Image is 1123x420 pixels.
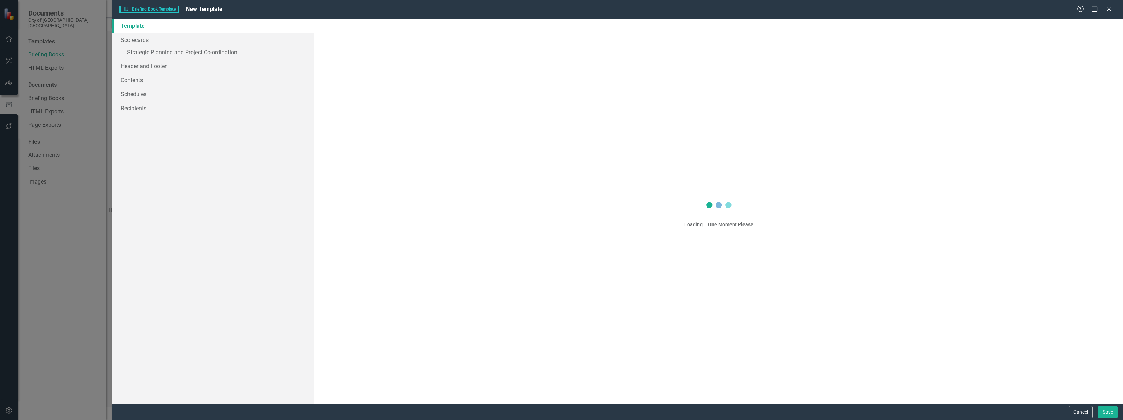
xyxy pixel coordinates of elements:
[186,6,222,12] span: New Template
[112,73,314,87] a: Contents
[684,221,753,228] div: Loading... One Moment Please
[1069,406,1093,418] button: Cancel
[112,47,314,59] a: Strategic Planning and Project Co-ordination
[119,6,179,13] span: Briefing Book Template
[112,101,314,115] a: Recipients
[112,33,314,47] a: Scorecards
[1098,406,1118,418] button: Save
[112,87,314,101] a: Schedules
[112,59,314,73] a: Header and Footer
[112,19,314,33] a: Template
